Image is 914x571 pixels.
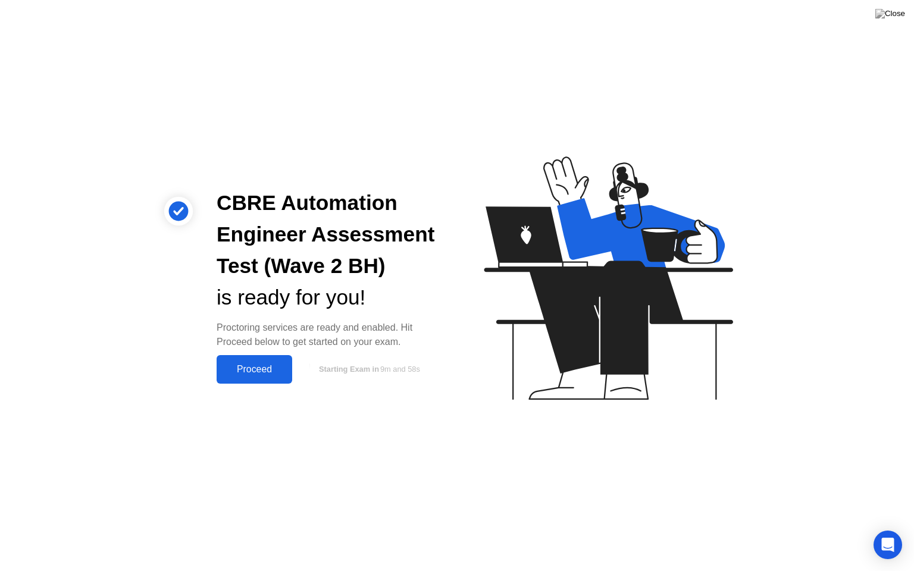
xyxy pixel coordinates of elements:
[875,9,905,18] img: Close
[874,531,902,559] div: Open Intercom Messenger
[217,187,438,281] div: CBRE Automation Engineer Assessment Test (Wave 2 BH)
[217,321,438,349] div: Proctoring services are ready and enabled. Hit Proceed below to get started on your exam.
[220,364,289,375] div: Proceed
[298,358,438,381] button: Starting Exam in9m and 58s
[217,282,438,313] div: is ready for you!
[217,355,292,384] button: Proceed
[380,365,420,374] span: 9m and 58s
